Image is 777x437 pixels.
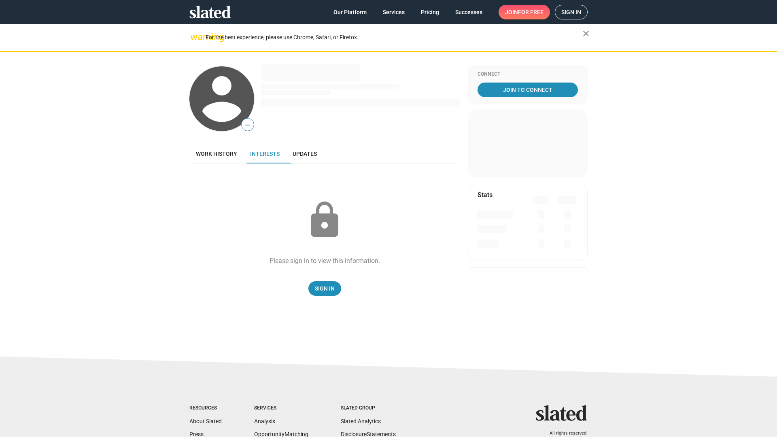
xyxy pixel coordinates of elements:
[341,405,396,412] div: Slated Group
[190,32,200,42] mat-icon: warning
[421,5,439,19] span: Pricing
[455,5,482,19] span: Successes
[505,5,543,19] span: Join
[414,5,446,19] a: Pricing
[376,5,411,19] a: Services
[189,418,222,424] a: About Slated
[449,5,489,19] a: Successes
[254,418,275,424] a: Analysis
[478,71,578,78] div: Connect
[383,5,405,19] span: Services
[293,151,317,157] span: Updates
[581,29,591,38] mat-icon: close
[189,405,222,412] div: Resources
[555,5,588,19] a: Sign in
[286,144,323,163] a: Updates
[304,200,345,240] mat-icon: lock
[479,83,576,97] span: Join To Connect
[315,281,335,296] span: Sign In
[189,144,244,163] a: Work history
[196,151,237,157] span: Work history
[478,83,578,97] a: Join To Connect
[499,5,550,19] a: Joinfor free
[518,5,543,19] span: for free
[308,281,341,296] a: Sign In
[254,405,308,412] div: Services
[333,5,367,19] span: Our Platform
[270,257,380,265] div: Please sign in to view this information.
[244,144,286,163] a: Interests
[242,120,254,130] span: —
[250,151,280,157] span: Interests
[206,32,583,43] div: For the best experience, please use Chrome, Safari, or Firefox.
[327,5,373,19] a: Our Platform
[478,191,493,199] mat-card-title: Stats
[561,5,581,19] span: Sign in
[341,418,381,424] a: Slated Analytics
